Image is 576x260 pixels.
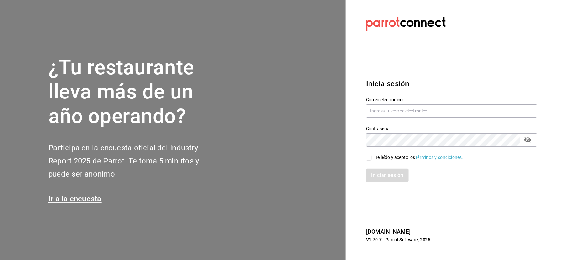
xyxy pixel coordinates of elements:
[366,104,537,118] input: Ingresa tu correo electrónico
[366,228,411,235] a: [DOMAIN_NAME]
[366,97,537,102] label: Correo electrónico
[366,126,537,131] label: Contraseña
[523,134,533,145] button: passwordField
[366,236,537,243] p: V1.70.7 - Parrot Software, 2025.
[374,154,463,161] div: He leído y acepto los
[48,55,220,129] h1: ¿Tu restaurante lleva más de un año operando?
[48,194,102,203] a: Ir a la encuesta
[48,141,220,180] h2: Participa en la encuesta oficial del Industry Report 2025 de Parrot. Te toma 5 minutos y puede se...
[415,155,463,160] a: Términos y condiciones.
[366,78,537,90] h3: Inicia sesión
